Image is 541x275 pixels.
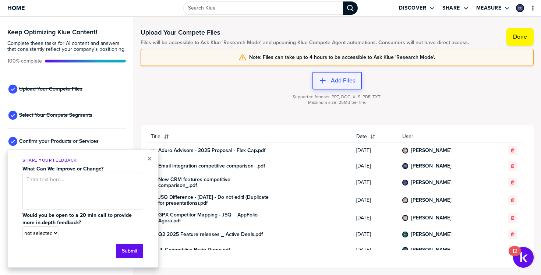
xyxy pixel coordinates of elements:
[512,251,517,261] div: 12
[515,3,525,13] a: Edit Profile
[147,154,152,163] button: Close
[411,215,452,221] a: [PERSON_NAME]
[411,148,452,154] a: [PERSON_NAME]
[356,247,393,253] span: [DATE]
[22,211,133,226] strong: Would you be open to a 20 min call to provide more in-depth feedback?
[402,134,488,140] span: User
[356,134,367,140] span: Date
[356,232,393,237] span: [DATE]
[158,232,263,237] a: Q2 2025 Feature releases _ Active Deals.pdf
[403,164,407,168] img: f8b899a5422ce34cd7a6a04bc73fdae8-sml.png
[158,177,269,188] a: New CRM features competitive comparison_.pdf
[19,112,92,118] span: Select Your Compete Segments
[403,148,407,153] img: 6823b1dda9b1d5ac759864e5057e3ea8-sml.png
[403,248,407,252] img: f1a6b370b2ae9a55740d8b08b52e0c16-sml.png
[513,247,534,268] button: Open Resource Center, 12 new notifications
[402,197,408,203] div: Kevan Harris
[19,138,99,144] span: Confirm your Products or Services
[411,163,452,169] a: [PERSON_NAME]
[151,134,160,140] span: Title
[22,157,143,163] p: Share Your Feedback!
[516,4,524,12] div: Caroline Colwell
[411,232,452,237] a: [PERSON_NAME]
[402,148,408,154] div: Kevan Harris
[293,94,381,100] span: Supported formats: PPT, DOC, XLS, PDF, TXT.
[442,5,460,11] label: Share
[356,148,393,154] span: [DATE]
[399,5,426,11] label: Discover
[7,5,25,11] span: Home
[7,29,126,35] h3: Keep Optimizing Klue Content!
[356,163,393,169] span: [DATE]
[141,40,469,46] span: Files will be accessible to Ask Klue 'Research Mode' and upcoming Klue Compete Agent automations....
[411,197,452,203] a: [PERSON_NAME]
[249,54,435,60] span: Note: Files can take up to 4 hours to be accessible to Ask Klue 'Research Mode'.
[402,232,408,237] div: Kristine Stewart
[19,86,82,92] span: Upload Your Compete Files
[308,100,366,105] span: Maximum size: 25MB per file.
[116,244,143,258] button: Submit
[476,5,502,11] label: Measure
[403,216,407,220] img: 6823b1dda9b1d5ac759864e5057e3ea8-sml.png
[411,247,452,253] a: [PERSON_NAME]
[356,215,393,221] span: [DATE]
[356,197,393,203] span: [DATE]
[517,5,523,11] img: f8b899a5422ce34cd7a6a04bc73fdae8-sml.png
[7,58,42,64] span: Active
[141,28,469,37] h1: Upload Your Compete Files
[403,232,407,237] img: f1a6b370b2ae9a55740d8b08b52e0c16-sml.png
[402,215,408,221] div: Kevan Harris
[402,163,408,169] div: Caroline Colwell
[158,194,269,206] a: JSQ Difference - [DATE] - Do not edit! (Duplicate for presentations).pdf
[7,40,126,52] span: Complete these tasks for AI content and answers that consistently reflect your company’s position...
[331,77,355,84] label: Add Files
[403,180,407,185] img: f8b899a5422ce34cd7a6a04bc73fdae8-sml.png
[158,163,265,169] a: Email integration competitive comparison_.pdf
[183,1,343,15] input: Search Klue
[343,1,358,15] div: Search Klue
[411,180,452,186] a: [PERSON_NAME]
[402,247,408,253] div: Kristine Stewart
[356,180,393,186] span: [DATE]
[513,33,527,40] label: Done
[158,148,265,154] a: Aduro Advisors - 2025 Proposal - Flex Cap.pdf
[402,180,408,186] div: Caroline Colwell
[158,212,269,224] a: GPX Competitor Mapping - JSQ _ AppFolio _ Agora.pdf
[158,247,230,253] a: JL Competitive Brain Dump.pdf
[403,198,407,202] img: 6823b1dda9b1d5ac759864e5057e3ea8-sml.png
[22,165,103,173] strong: What Can We Improve or Change?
